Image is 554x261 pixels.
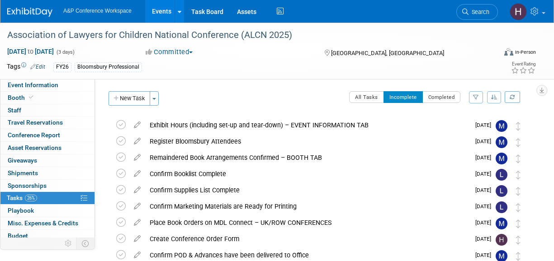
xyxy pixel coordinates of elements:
div: Register Bloomsbury Attendees [145,134,470,149]
div: Bloomsbury Professional [75,62,142,72]
span: [DATE] [DATE] [7,47,54,56]
span: [DATE] [475,252,496,258]
div: Association of Lawyers for Children National Conference (ALCN 2025) [4,27,491,43]
a: edit [129,121,145,129]
div: Confirm Supplies List Complete [145,182,470,198]
a: edit [129,235,145,243]
a: Tasks26% [0,192,95,204]
a: Event Information [0,79,95,91]
span: [DATE] [475,138,496,144]
span: Playbook [8,207,34,214]
a: edit [129,170,145,178]
span: Shipments [8,169,38,177]
a: Shipments [0,167,95,179]
img: ExhibitDay [7,8,52,17]
a: Asset Reservations [0,142,95,154]
span: A&P Conference Workspace [63,8,132,14]
span: 26% [25,195,37,201]
div: Event Format [459,47,536,61]
i: Move task [516,236,521,244]
a: Travel Reservations [0,117,95,129]
a: edit [129,154,145,162]
span: (3 days) [56,49,75,55]
button: Incomplete [384,91,423,103]
td: Tags [7,62,45,72]
span: Sponsorships [8,182,47,189]
span: [DATE] [475,203,496,210]
div: Event Rating [511,62,535,66]
div: Exhibit Hours (including set-up and tear-down) – EVENT INFORMATION TAB [145,117,470,133]
td: Personalize Event Tab Strip [61,238,76,249]
a: Giveaways [0,154,95,167]
img: Matt Hambridge [496,218,507,229]
a: Playbook [0,205,95,217]
span: [GEOGRAPHIC_DATA], [GEOGRAPHIC_DATA] [331,50,444,56]
span: [DATE] [475,171,496,177]
span: Misc. Expenses & Credits [8,219,78,227]
i: Move task [516,122,521,130]
span: Search [469,9,489,15]
a: Search [456,4,498,20]
span: Giveaways [8,157,37,164]
span: [DATE] [475,122,496,128]
a: Conference Report [0,129,95,141]
a: Sponsorships [0,180,95,192]
span: Conference Report [8,131,60,139]
span: Staff [8,107,21,114]
img: Matt Hambridge [496,153,507,164]
button: Completed [422,91,461,103]
div: Create Conference Order Form [145,231,470,247]
div: Confirm Booklist Complete [145,166,470,182]
a: Misc. Expenses & Credits [0,217,95,229]
a: edit [129,219,145,227]
span: to [26,48,35,55]
a: edit [129,186,145,194]
i: Move task [516,252,521,261]
span: Budget [8,232,28,239]
td: Toggle Event Tabs [76,238,95,249]
i: Move task [516,187,521,196]
i: Booth reservation complete [29,95,33,100]
div: Remaindered Book Arrangements Confirmed – BOOTH TAB [145,150,470,165]
img: Louise Morgan [496,201,507,213]
i: Move task [516,138,521,147]
a: Refresh [505,91,520,103]
span: Asset Reservations [8,144,62,151]
span: [DATE] [475,219,496,226]
div: Confirm Marketing Materials are Ready for Printing [145,199,470,214]
a: Budget [0,230,95,242]
button: Committed [142,47,196,57]
a: edit [129,251,145,259]
img: Hannah Siegel [510,3,527,20]
a: Edit [30,64,45,70]
img: Louise Morgan [496,185,507,197]
i: Move task [516,203,521,212]
img: Hannah Siegel [496,234,507,246]
i: Move task [516,171,521,179]
i: Move task [516,219,521,228]
div: In-Person [515,49,536,56]
span: [DATE] [475,154,496,161]
a: Booth [0,92,95,104]
button: All Tasks [349,91,384,103]
img: Matt Hambridge [496,136,507,148]
a: Staff [0,104,95,117]
div: Place Book Orders on MDL Connect – UK/ROW CONFERENCES [145,215,470,230]
img: Matt Hambridge [496,120,507,132]
a: edit [129,202,145,210]
span: Event Information [8,81,58,89]
span: Travel Reservations [8,119,63,126]
a: edit [129,137,145,145]
span: [DATE] [475,236,496,242]
div: FY26 [53,62,71,72]
span: Booth [8,94,35,101]
img: Louise Morgan [496,169,507,181]
img: Format-Inperson.png [504,48,513,56]
i: Move task [516,154,521,163]
span: [DATE] [475,187,496,193]
span: Tasks [7,194,37,201]
button: New Task [109,91,150,106]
